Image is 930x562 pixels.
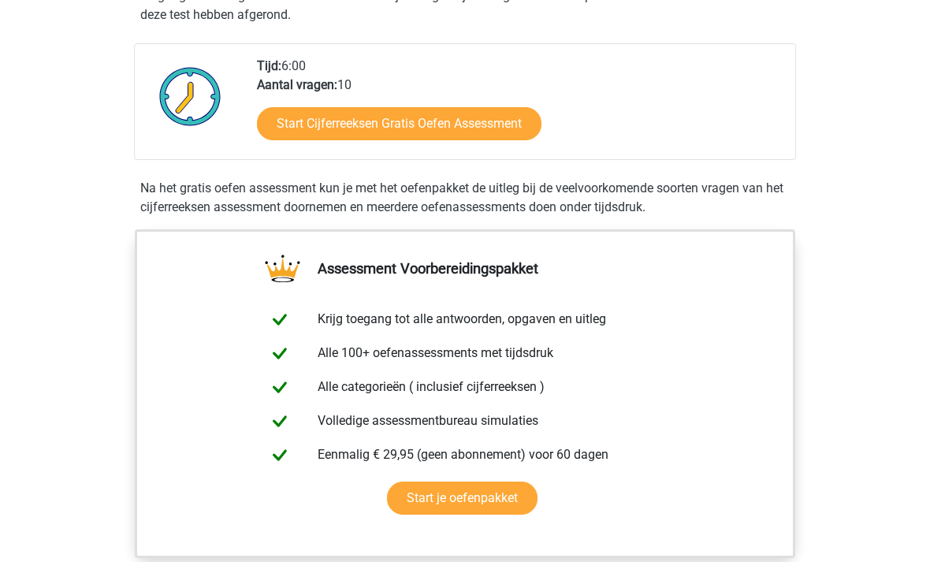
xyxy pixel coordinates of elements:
[257,107,541,140] a: Start Cijferreeksen Gratis Oefen Assessment
[257,58,281,73] b: Tijd:
[245,57,794,159] div: 6:00 10
[151,57,230,136] img: Klok
[257,77,337,92] b: Aantal vragen:
[134,179,796,217] div: Na het gratis oefen assessment kun je met het oefenpakket de uitleg bij de veelvoorkomende soorte...
[387,482,538,515] a: Start je oefenpakket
